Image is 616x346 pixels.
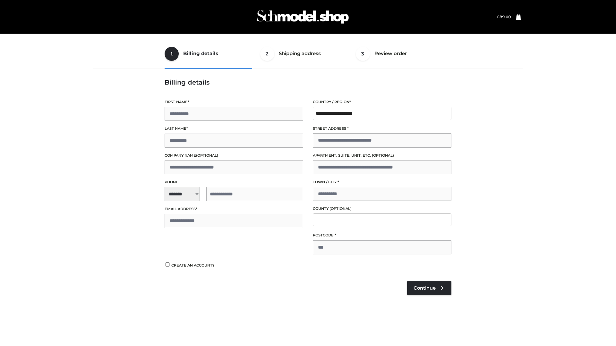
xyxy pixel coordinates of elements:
[165,126,303,132] label: Last name
[313,99,451,105] label: Country / Region
[497,14,511,19] a: £89.00
[165,78,451,86] h3: Billing details
[407,281,451,295] a: Continue
[313,232,451,238] label: Postcode
[165,99,303,105] label: First name
[313,152,451,159] label: Apartment, suite, unit, etc.
[497,14,500,19] span: £
[329,206,352,211] span: (optional)
[313,179,451,185] label: Town / City
[165,262,170,267] input: Create an account?
[165,179,303,185] label: Phone
[497,14,511,19] bdi: 89.00
[165,206,303,212] label: Email address
[372,153,394,158] span: (optional)
[313,206,451,212] label: County
[255,4,351,29] img: Schmodel Admin 964
[171,263,215,268] span: Create an account?
[313,126,451,132] label: Street address
[165,152,303,159] label: Company name
[414,285,436,291] span: Continue
[196,153,218,158] span: (optional)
